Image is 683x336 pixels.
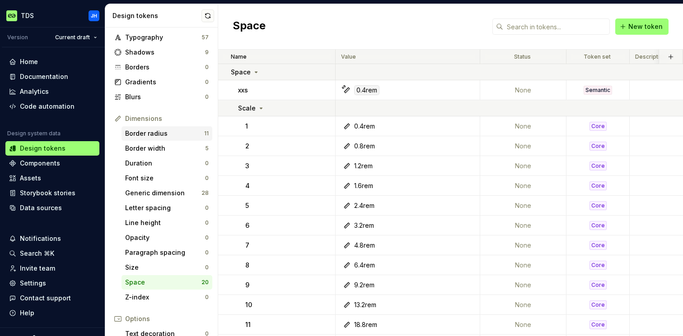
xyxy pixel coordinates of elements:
[111,30,212,45] a: Typography57
[480,196,566,216] td: None
[125,248,205,257] div: Paragraph spacing
[238,86,248,95] p: xxs
[354,85,379,95] div: 0.4rem
[122,245,212,260] a: Paragraph spacing0
[231,68,251,77] p: Space
[5,201,99,215] a: Data sources
[125,63,205,72] div: Borders
[5,156,99,170] a: Components
[245,201,249,210] p: 5
[354,122,375,131] div: 0.4rem
[589,281,607,290] div: Core
[354,221,374,230] div: 3.2rem
[91,12,97,19] div: JH
[20,57,38,66] div: Home
[201,279,209,286] div: 20
[245,161,249,170] p: 3
[20,308,34,318] div: Help
[201,189,209,197] div: 28
[5,246,99,261] button: Search ⌘K
[354,142,375,151] div: 0.8rem
[111,90,212,104] a: Blurs0
[20,203,62,212] div: Data sources
[480,156,566,176] td: None
[20,249,54,258] div: Search ⌘K
[480,216,566,235] td: None
[7,130,61,137] div: Design system data
[111,45,212,60] a: Shadows9
[205,64,209,71] div: 0
[122,290,212,304] a: Z-index0
[125,293,205,302] div: Z-index
[5,306,99,320] button: Help
[584,86,612,95] div: Semantic
[503,18,610,35] input: Search in tokens...
[231,53,247,60] p: Name
[589,161,607,170] div: Core
[205,175,209,182] div: 0
[2,6,103,25] button: TDSJH
[589,181,607,190] div: Core
[245,281,249,290] p: 9
[5,69,99,84] a: Documentation
[205,145,209,152] div: 5
[5,55,99,69] a: Home
[245,221,249,230] p: 6
[122,141,212,156] a: Border width5
[125,218,205,227] div: Line height
[245,122,248,131] p: 1
[201,34,209,41] div: 57
[589,261,607,270] div: Core
[5,99,99,114] a: Code automation
[125,92,205,101] div: Blurs
[20,189,75,198] div: Storybook stories
[354,300,376,309] div: 13.2rem
[5,261,99,276] a: Invite team
[589,201,607,210] div: Core
[125,129,204,138] div: Border radius
[205,249,209,256] div: 0
[20,234,61,243] div: Notifications
[245,300,252,309] p: 10
[205,78,209,86] div: 0
[480,275,566,295] td: None
[125,144,205,153] div: Border width
[615,18,669,35] button: New token
[205,204,209,212] div: 0
[20,294,71,303] div: Contact support
[245,320,251,329] p: 11
[122,126,212,141] a: Border radius11
[51,31,101,44] button: Current draft
[5,186,99,200] a: Storybook stories
[20,87,49,96] div: Analytics
[245,241,249,250] p: 7
[635,53,666,60] p: Description
[354,261,375,270] div: 6.4rem
[233,18,266,35] h2: Space
[480,80,566,100] td: None
[125,278,201,287] div: Space
[245,142,249,151] p: 2
[589,142,607,151] div: Core
[589,241,607,250] div: Core
[6,10,17,21] img: c8550e5c-f519-4da4-be5f-50b4e1e1b59d.png
[205,49,209,56] div: 9
[238,104,256,113] p: Scale
[480,315,566,335] td: None
[245,261,249,270] p: 8
[122,230,212,245] a: Opacity0
[125,233,205,242] div: Opacity
[354,201,374,210] div: 2.4rem
[205,160,209,167] div: 0
[480,295,566,315] td: None
[20,174,41,183] div: Assets
[20,102,75,111] div: Code automation
[20,279,46,288] div: Settings
[5,276,99,290] a: Settings
[245,181,250,190] p: 4
[111,75,212,89] a: Gradients0
[125,78,205,87] div: Gradients
[354,161,373,170] div: 1.2rem
[584,53,611,60] p: Token set
[20,144,65,153] div: Design tokens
